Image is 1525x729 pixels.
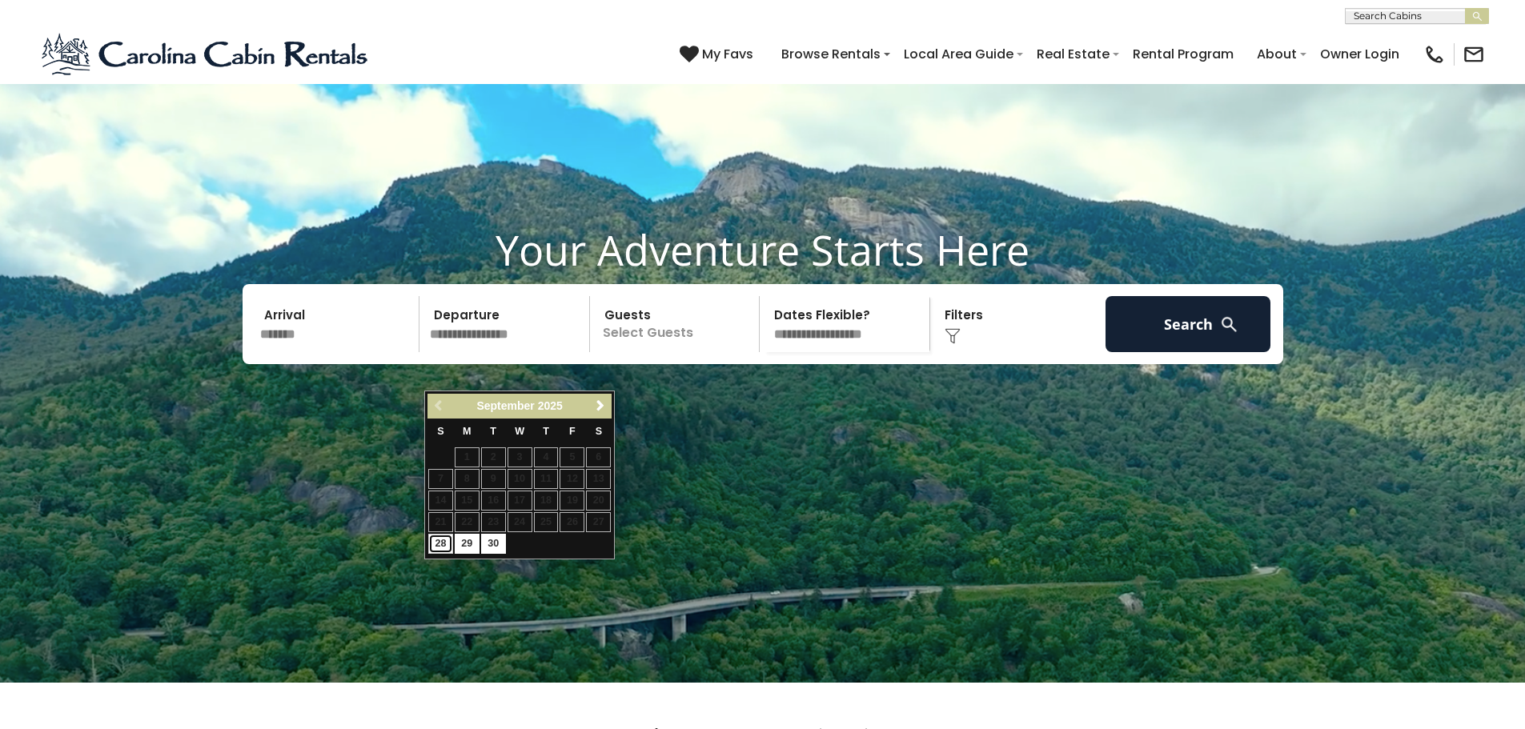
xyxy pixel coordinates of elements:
[896,40,1021,68] a: Local Area Guide
[595,296,760,352] p: Select Guests
[1312,40,1407,68] a: Owner Login
[702,44,753,64] span: My Favs
[428,534,453,554] a: 28
[773,40,889,68] a: Browse Rentals
[476,399,534,412] span: September
[455,534,480,554] a: 29
[569,426,576,437] span: Friday
[437,426,443,437] span: Sunday
[481,534,506,554] a: 30
[490,426,496,437] span: Tuesday
[12,225,1513,274] h1: Your Adventure Starts Here
[40,30,372,78] img: Blue-2.png
[680,44,757,65] a: My Favs
[1125,40,1242,68] a: Rental Program
[945,328,961,344] img: filter--v1.png
[515,426,524,437] span: Wednesday
[1106,296,1271,352] button: Search
[463,426,472,437] span: Monday
[594,399,607,412] span: Next
[538,399,563,412] span: 2025
[590,396,610,416] a: Next
[1029,40,1118,68] a: Real Estate
[543,426,549,437] span: Thursday
[1423,43,1446,66] img: phone-regular-black.png
[596,426,602,437] span: Saturday
[1219,314,1239,334] img: search-regular-white.png
[1249,40,1305,68] a: About
[1463,43,1485,66] img: mail-regular-black.png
